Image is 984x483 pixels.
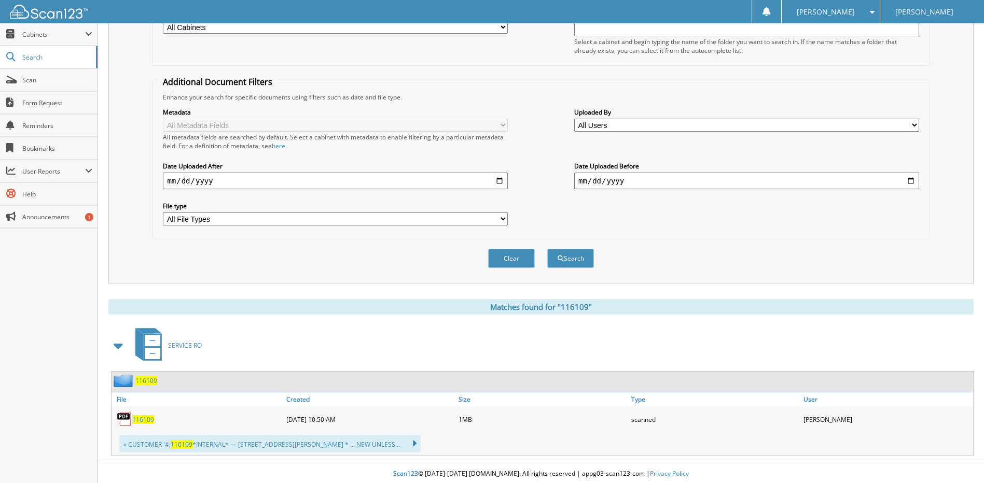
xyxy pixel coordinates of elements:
div: All metadata fields are searched by default. Select a cabinet with metadata to enable filtering b... [163,133,508,150]
span: Form Request [22,98,92,107]
div: scanned [629,409,801,430]
legend: Additional Document Filters [158,76,278,88]
a: File [112,392,284,406]
a: Privacy Policy [650,469,689,478]
input: start [163,173,508,189]
span: Help [22,190,92,198]
a: Size [456,392,628,406]
label: Date Uploaded Before [574,162,919,171]
span: Bookmarks [22,144,92,153]
div: Select a cabinet and begin typing the name of the folder you want to search in. If the name match... [574,37,919,55]
span: Cabinets [22,30,85,39]
a: User [801,392,973,406]
span: Search [22,53,91,62]
div: Matches found for "116109" [108,299,974,315]
div: 1 [85,213,93,221]
a: Created [284,392,456,406]
input: end [574,173,919,189]
span: Scan [22,76,92,84]
label: Metadata [163,108,508,117]
a: 116109 [135,376,157,385]
span: Reminders [22,121,92,130]
iframe: Chat Widget [932,433,984,483]
a: here [272,141,285,150]
button: Search [547,249,594,268]
img: PDF.png [117,411,132,427]
div: [PERSON_NAME] [801,409,973,430]
a: Type [629,392,801,406]
span: 116109 [171,440,192,449]
div: Enhance your search for specific documents using filters such as date and file type. [158,93,924,102]
div: [DATE] 10:50 AM [284,409,456,430]
button: Clear [488,249,535,268]
span: User Reports [22,167,85,176]
div: 1MB [456,409,628,430]
span: SERVICE RO [168,341,202,350]
label: Uploaded By [574,108,919,117]
div: » CUSTOMER '#: *INTERNAL* — [STREET_ADDRESS][PERSON_NAME] * ... NEW UNLESS... [119,435,421,452]
a: 116109 [132,415,154,424]
img: scan123-logo-white.svg [10,5,88,19]
span: [PERSON_NAME] [797,9,855,15]
a: SERVICE RO [129,325,202,366]
label: File type [163,202,508,210]
span: Announcements [22,212,92,221]
label: Date Uploaded After [163,162,508,171]
img: folder2.png [114,374,135,387]
span: [PERSON_NAME] [895,9,953,15]
span: Scan123 [393,469,418,478]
